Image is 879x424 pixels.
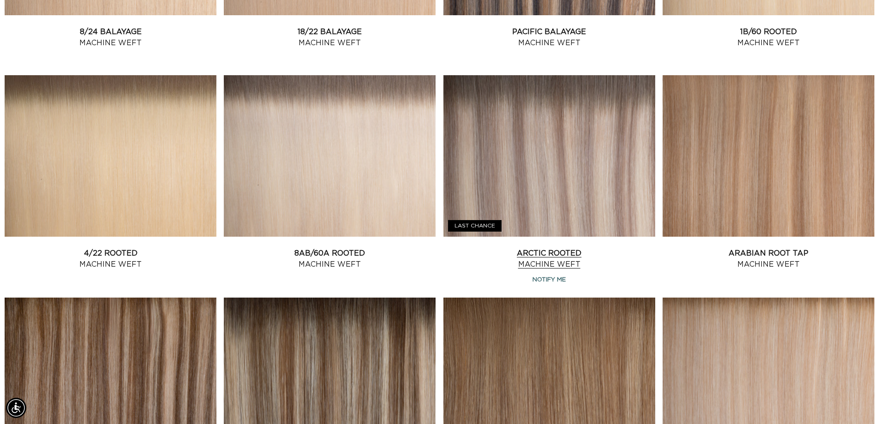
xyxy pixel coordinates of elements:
a: 8AB/60A Rooted Machine Weft [224,248,436,270]
a: 1B/60 Rooted Machine Weft [663,26,874,48]
iframe: Chat Widget [833,380,879,424]
a: Arabian Root Tap Machine Weft [663,248,874,270]
a: 4/22 Rooted Machine Weft [5,248,216,270]
a: Pacific Balayage Machine Weft [443,26,655,48]
a: Arctic Rooted Machine Weft [443,248,655,270]
a: 18/22 Balayage Machine Weft [224,26,436,48]
div: Accessibility Menu [6,398,26,418]
a: 8/24 Balayage Machine Weft [5,26,216,48]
